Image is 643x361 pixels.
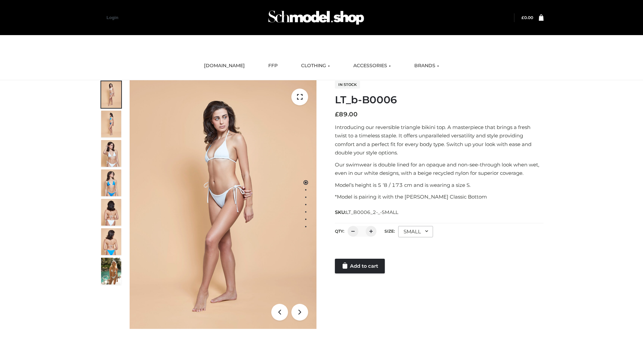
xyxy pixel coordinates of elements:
[101,169,121,196] img: ArielClassicBikiniTop_CloudNine_AzureSky_OW114ECO_4-scaled.jpg
[335,160,544,177] p: Our swimwear is double lined for an opaque and non-see-through look when wet, even in our white d...
[398,226,433,237] div: SMALL
[266,4,366,31] img: Schmodel Admin 964
[335,181,544,190] p: Model’s height is 5 ‘8 / 173 cm and is wearing a size S.
[346,209,398,215] span: LT_B0006_2-_-SMALL
[348,58,396,73] a: ACCESSORIES
[101,140,121,167] img: ArielClassicBikiniTop_CloudNine_AzureSky_OW114ECO_3-scaled.jpg
[106,15,118,20] a: Login
[335,193,544,201] p: *Model is pairing it with the [PERSON_NAME] Classic Bottom
[335,111,339,118] span: £
[101,111,121,137] img: ArielClassicBikiniTop_CloudNine_AzureSky_OW114ECO_2-scaled.jpg
[335,208,399,216] span: SKU:
[521,15,533,20] bdi: 0.00
[335,94,544,106] h1: LT_b-B0006
[335,259,385,273] a: Add to cart
[101,199,121,226] img: ArielClassicBikiniTop_CloudNine_AzureSky_OW114ECO_7-scaled.jpg
[521,15,533,20] a: £0.00
[101,81,121,108] img: ArielClassicBikiniTop_CloudNine_AzureSky_OW114ECO_1-scaled.jpg
[521,15,524,20] span: £
[335,229,344,234] label: QTY:
[101,228,121,255] img: ArielClassicBikiniTop_CloudNine_AzureSky_OW114ECO_8-scaled.jpg
[296,58,335,73] a: CLOTHING
[409,58,444,73] a: BRANDS
[101,258,121,284] img: Arieltop_CloudNine_AzureSky2.jpg
[130,80,316,329] img: ArielClassicBikiniTop_CloudNine_AzureSky_OW114ECO_1
[335,81,360,89] span: In stock
[384,229,395,234] label: Size:
[335,123,544,157] p: Introducing our reversible triangle bikini top. A masterpiece that brings a fresh twist to a time...
[263,58,283,73] a: FFP
[335,111,358,118] bdi: 89.00
[199,58,250,73] a: [DOMAIN_NAME]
